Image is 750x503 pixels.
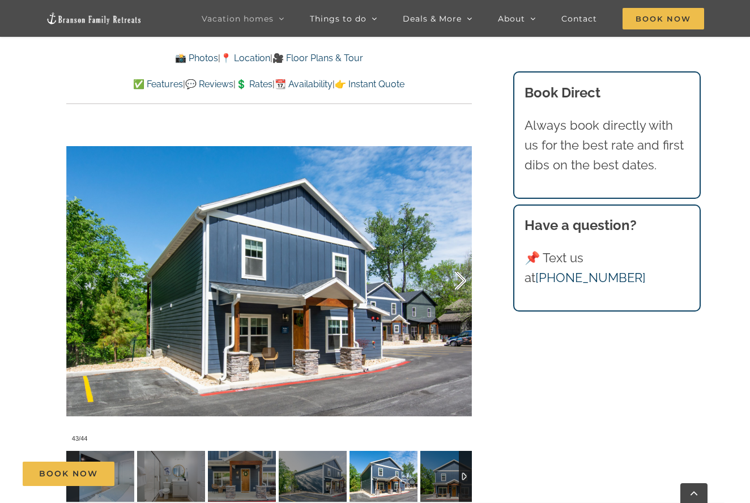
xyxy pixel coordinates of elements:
[350,451,417,502] img: Blue-Pearl-vacation-home-rental-Lake-Taneycomo-2173-scaled.jpg-nggid041603-ngg0dyn-120x90-00f0w01...
[420,451,488,502] img: Blue-Pearl-vacation-home-rental-Lake-Taneycomo-2172-scaled.jpg-nggid041604-ngg0dyn-120x90-00f0w01...
[535,270,646,285] a: [PHONE_NUMBER]
[66,77,472,92] p: | | | |
[335,79,404,89] a: 👉 Instant Quote
[525,116,690,176] p: Always book directly with us for the best rate and first dibs on the best dates.
[208,451,276,502] img: Blue-Pearl-vacation-home-rental-Lake-Taneycomo-2164-scaled.jpg-nggid041601-ngg0dyn-120x90-00f0w01...
[525,215,690,236] h3: Have a question?
[66,451,134,502] img: Blue-Pearl-vacation-home-rental-Lake-Taneycomo-2039-scaled.jpg-nggid041582-ngg0dyn-120x90-00f0w01...
[272,53,363,63] a: 🎥 Floor Plans & Tour
[525,248,690,288] p: 📌 Text us at
[498,15,525,23] span: About
[279,451,347,502] img: Blue-Pearl-vacation-home-rental-Lake-Taneycomo-2167-scaled.jpg-nggid041602-ngg0dyn-120x90-00f0w01...
[525,83,690,103] h3: Book Direct
[561,15,597,23] span: Contact
[403,15,462,23] span: Deals & More
[46,12,142,25] img: Branson Family Retreats Logo
[220,53,270,63] a: 📍 Location
[133,79,183,89] a: ✅ Features
[137,451,205,502] img: Blue-Pearl-vacation-home-rental-Lake-Taneycomo-2040-scaled.jpg-nggid041581-ngg0dyn-120x90-00f0w01...
[275,79,333,89] a: 📆 Availability
[39,469,98,479] span: Book Now
[185,79,233,89] a: 💬 Reviews
[175,53,218,63] a: 📸 Photos
[66,51,472,66] p: | |
[310,15,367,23] span: Things to do
[202,15,274,23] span: Vacation homes
[23,462,114,486] a: Book Now
[623,8,704,29] span: Book Now
[236,79,272,89] a: 💲 Rates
